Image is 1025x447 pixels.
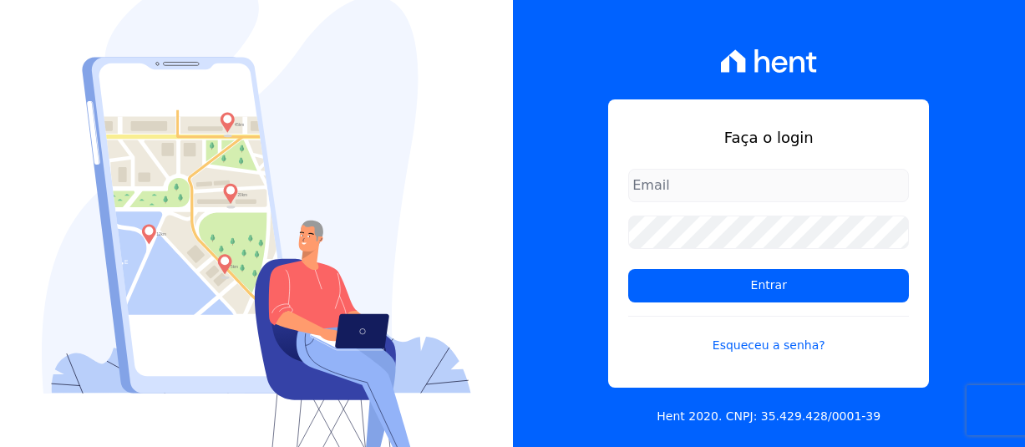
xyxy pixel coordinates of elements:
[628,126,909,149] h1: Faça o login
[628,169,909,202] input: Email
[628,316,909,354] a: Esqueceu a senha?
[657,408,880,425] p: Hent 2020. CNPJ: 35.429.428/0001-39
[628,269,909,302] input: Entrar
